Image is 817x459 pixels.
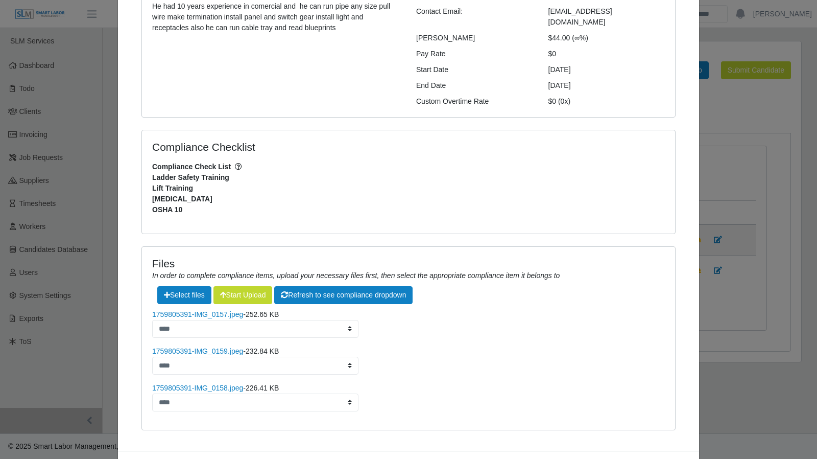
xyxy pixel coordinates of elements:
[157,286,211,304] span: Select files
[152,183,665,194] span: Lift Training
[408,64,541,75] div: Start Date
[213,286,273,304] button: Start Upload
[152,310,243,318] a: 1759805391-IMG_0157.jpeg
[152,384,243,392] a: 1759805391-IMG_0158.jpeg
[152,194,665,204] span: [MEDICAL_DATA]
[152,271,560,280] i: In order to complete compliance items, upload your necessary files first, then select the appropr...
[152,204,665,215] span: OSHA 10
[408,33,541,43] div: [PERSON_NAME]
[152,346,665,375] li: -
[152,309,665,338] li: -
[274,286,413,304] button: Refresh to see compliance dropdown
[408,96,541,107] div: Custom Overtime Rate
[246,384,279,392] span: 226.41 KB
[548,97,571,105] span: $0 (0x)
[246,347,279,355] span: 232.84 KB
[152,257,665,270] h4: Files
[408,49,541,59] div: Pay Rate
[246,310,279,318] span: 252.65 KB
[548,81,571,89] span: [DATE]
[152,1,401,33] p: He had 10 years experience in comercial and he can run pipe any size pull wire make termination i...
[408,80,541,91] div: End Date
[152,347,243,355] a: 1759805391-IMG_0159.jpeg
[152,162,665,172] span: Compliance Check List
[541,49,673,59] div: $0
[152,172,665,183] span: Ladder Safety Training
[541,33,673,43] div: $44.00 (∞%)
[152,141,489,153] h4: Compliance Checklist
[541,64,673,75] div: [DATE]
[152,383,665,411] li: -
